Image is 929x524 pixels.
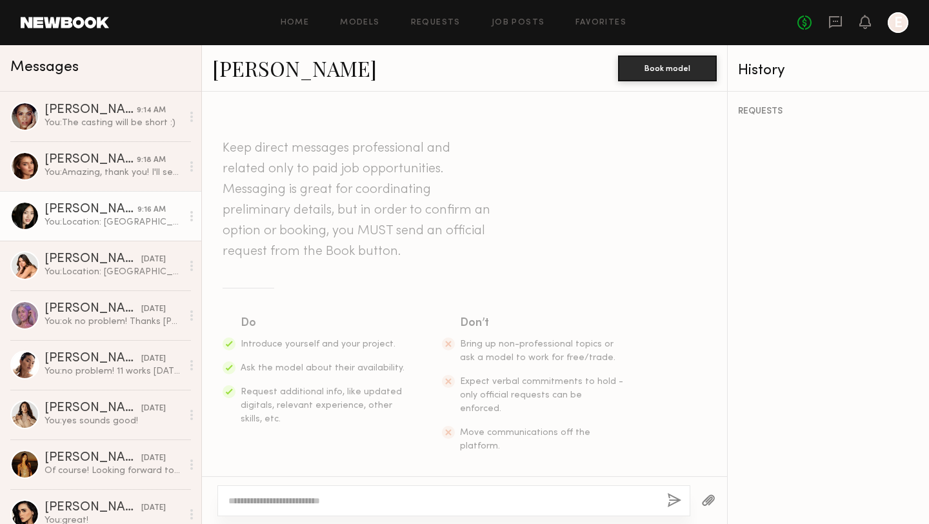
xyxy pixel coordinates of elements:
div: [PERSON_NAME] [45,203,137,216]
div: You: Amazing, thank you! I'll send you tracking soon as it's available! Also i'll be providing a ... [45,166,182,179]
a: Requests [411,19,461,27]
div: REQUESTS [738,107,919,116]
div: 9:14 AM [137,105,166,117]
span: Messages [10,60,79,75]
div: You: Location: [GEOGRAPHIC_DATA]. Address: [STREET_ADDRESS] This is my phone number: [PHONE_NUMBE... [45,216,182,228]
span: Bring up non-professional topics or ask a model to work for free/trade. [460,340,615,362]
div: You: Location: [GEOGRAPHIC_DATA]. Address: [STREET_ADDRESS] This is my phone number: [PHONE_NUMBE... [45,266,182,278]
div: [DATE] [141,303,166,316]
div: [PERSON_NAME] [45,253,141,266]
span: Expect verbal commitments to hold - only official requests can be enforced. [460,378,623,413]
div: History [738,63,919,78]
span: Request additional info, like updated digitals, relevant experience, other skills, etc. [241,388,402,423]
div: Don’t [460,314,625,332]
div: 9:18 AM [137,154,166,166]
div: [PERSON_NAME] [45,452,141,465]
button: Book model [618,55,717,81]
a: Job Posts [492,19,545,27]
div: [PERSON_NAME] [45,154,137,166]
div: Do [241,314,406,332]
div: [DATE] [141,452,166,465]
div: 9:16 AM [137,204,166,216]
span: Ask the model about their availability. [241,364,405,372]
a: Book model [618,62,717,73]
a: [PERSON_NAME] [212,54,377,82]
a: Home [281,19,310,27]
div: You: no problem! 11 works [DATE] for the casting :) [45,365,182,378]
div: You: ok no problem! Thanks [PERSON_NAME] [45,316,182,328]
div: Of course! Looking forward to working with you all! [45,465,182,477]
div: [DATE] [141,353,166,365]
div: [PERSON_NAME] [45,104,137,117]
div: [PERSON_NAME] [45,501,141,514]
div: You: The casting will be short :) [45,117,182,129]
span: Move communications off the platform. [460,428,590,450]
span: Introduce yourself and your project. [241,340,395,348]
a: E [888,12,908,33]
div: [PERSON_NAME] [45,352,141,365]
div: [PERSON_NAME] [45,303,141,316]
a: Models [340,19,379,27]
div: [DATE] [141,254,166,266]
div: [DATE] [141,403,166,415]
header: Keep direct messages professional and related only to paid job opportunities. Messaging is great ... [223,138,494,262]
a: Favorites [575,19,626,27]
div: You: yes sounds good! [45,415,182,427]
div: [PERSON_NAME] [45,402,141,415]
div: [DATE] [141,502,166,514]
